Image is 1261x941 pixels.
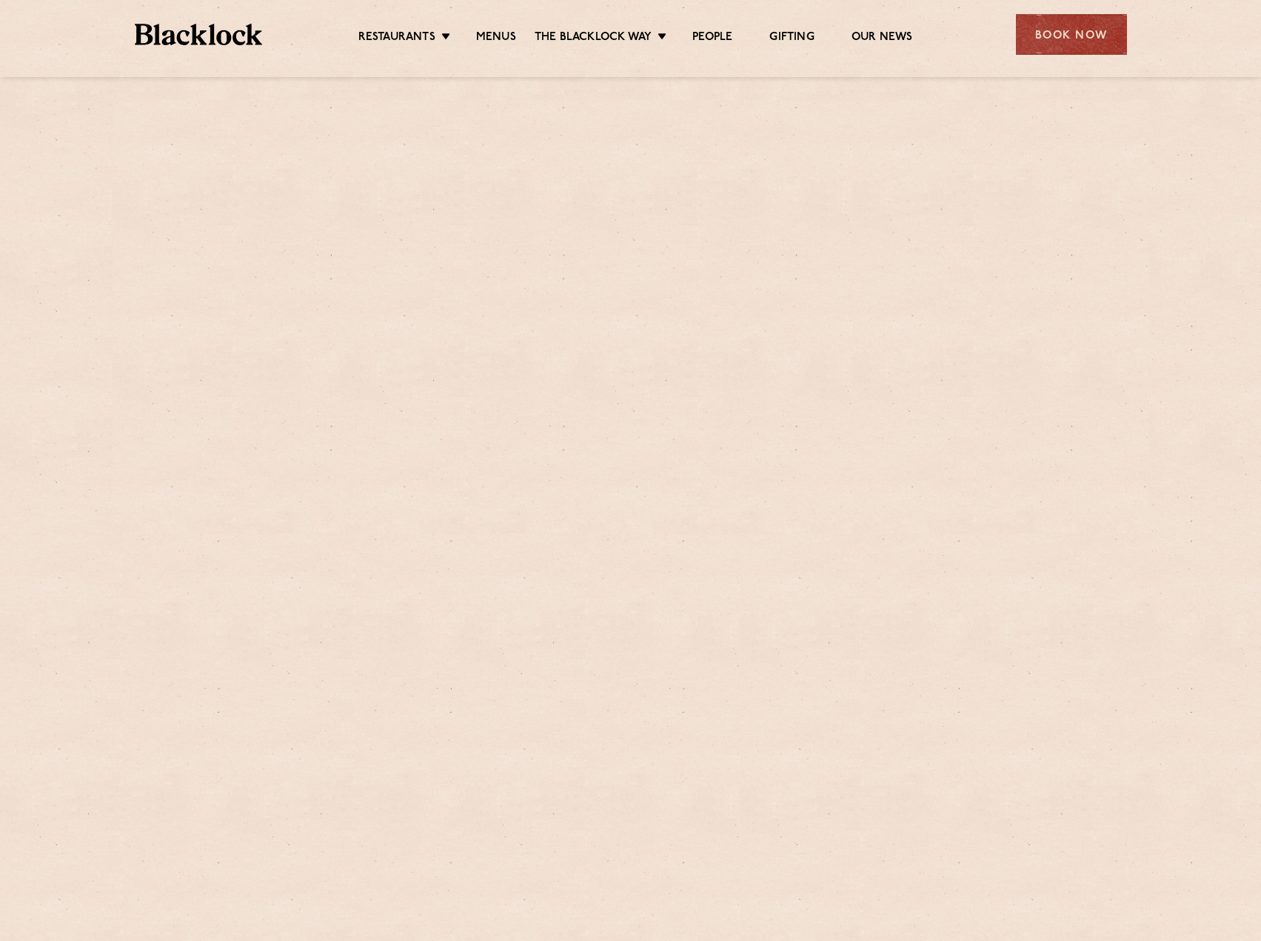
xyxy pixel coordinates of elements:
a: People [692,30,732,47]
a: Gifting [769,30,814,47]
a: Our News [852,30,913,47]
div: Book Now [1016,14,1127,55]
a: Menus [476,30,516,47]
img: BL_Textured_Logo-footer-cropped.svg [135,24,263,45]
a: Restaurants [358,30,435,47]
a: The Blacklock Way [535,30,652,47]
